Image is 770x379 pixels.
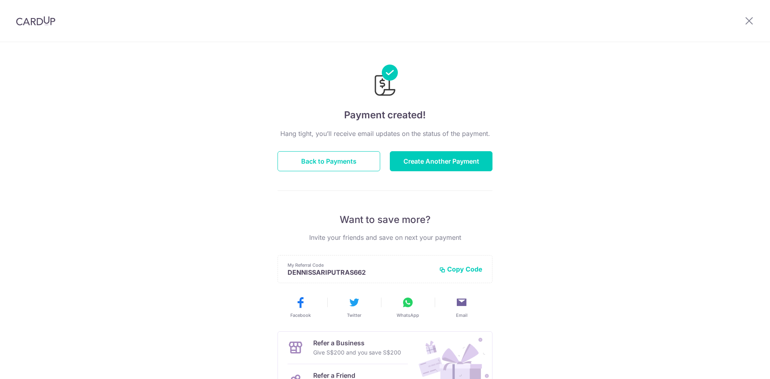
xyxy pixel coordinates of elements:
p: Want to save more? [278,213,492,226]
span: Email [456,312,468,318]
button: Email [438,296,485,318]
p: Invite your friends and save on next your payment [278,233,492,242]
button: WhatsApp [384,296,432,318]
span: Twitter [347,312,361,318]
span: WhatsApp [397,312,419,318]
p: DENNISSARIPUTRAS662 [288,268,433,276]
p: Refer a Business [313,338,401,348]
img: Payments [372,65,398,98]
button: Back to Payments [278,151,380,171]
button: Twitter [330,296,378,318]
p: Give S$200 and you save S$200 [313,348,401,357]
button: Facebook [277,296,324,318]
button: Copy Code [439,265,482,273]
img: CardUp [16,16,55,26]
p: My Referral Code [288,262,433,268]
p: Hang tight, you’ll receive email updates on the status of the payment. [278,129,492,138]
h4: Payment created! [278,108,492,122]
iframe: Opens a widget where you can find more information [719,355,762,375]
button: Create Another Payment [390,151,492,171]
span: Facebook [290,312,311,318]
